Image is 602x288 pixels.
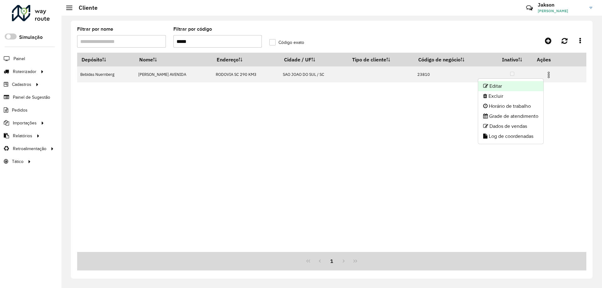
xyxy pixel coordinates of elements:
[280,53,348,66] th: Cidade / UF
[478,81,543,91] li: Editar
[478,91,543,101] li: Excluir
[12,81,31,88] span: Cadastros
[478,101,543,111] li: Horário de trabalho
[77,25,113,33] label: Filtrar por nome
[212,53,280,66] th: Endereço
[77,53,135,66] th: Depósito
[538,8,585,14] span: [PERSON_NAME]
[13,94,50,101] span: Painel de Sugestão
[13,120,37,126] span: Importações
[13,145,46,152] span: Retroalimentação
[12,107,28,113] span: Pedidos
[414,53,492,66] th: Código de negócio
[77,66,135,82] td: Bebidas Nuernberg
[414,66,492,82] td: 23810
[212,66,280,82] td: RODOVIA SC 290 KM3
[135,66,212,82] td: [PERSON_NAME] AVENIDA
[532,53,570,66] th: Ações
[135,53,212,66] th: Nome
[348,53,414,66] th: Tipo de cliente
[13,133,32,139] span: Relatórios
[478,111,543,121] li: Grade de atendimento
[173,25,212,33] label: Filtrar por código
[280,66,348,82] td: SAO JOAO DO SUL / SC
[13,55,25,62] span: Painel
[72,4,98,11] h2: Cliente
[492,53,532,66] th: Inativo
[12,158,24,165] span: Tático
[538,2,585,8] h3: Jakson
[326,255,338,267] button: 1
[478,121,543,131] li: Dados de vendas
[13,68,36,75] span: Roteirizador
[523,1,536,15] a: Contato Rápido
[269,39,304,46] label: Código exato
[478,131,543,141] li: Log de coordenadas
[19,34,43,41] label: Simulação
